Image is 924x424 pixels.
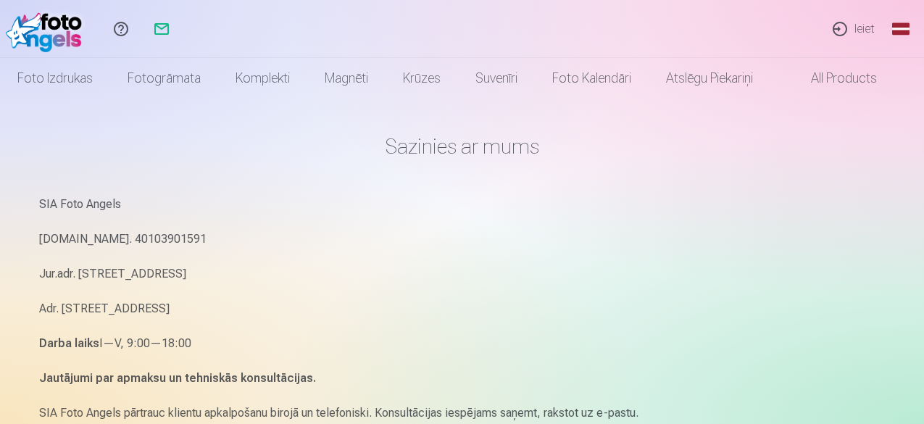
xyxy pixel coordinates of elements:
[110,58,218,99] a: Fotogrāmata
[39,371,316,385] strong: Jautājumi par apmaksu un tehniskās konsultācijas.
[458,58,535,99] a: Suvenīri
[39,403,886,423] p: SIA Foto Angels pārtrauc klientu apkalpošanu birojā un telefoniski. Konsultācijas iespējams saņem...
[39,229,886,249] p: [DOMAIN_NAME]. 40103901591
[39,264,886,284] p: Jur.adr. [STREET_ADDRESS]
[307,58,386,99] a: Magnēti
[535,58,649,99] a: Foto kalendāri
[386,58,458,99] a: Krūzes
[218,58,307,99] a: Komplekti
[39,299,886,319] p: Adr. [STREET_ADDRESS]
[39,336,99,350] strong: Darba laiks
[649,58,770,99] a: Atslēgu piekariņi
[770,58,894,99] a: All products
[39,133,886,159] h1: Sazinies ar mums
[39,194,886,215] p: SIA Foto Angels
[39,333,886,354] p: I—V, 9:00—18:00
[6,6,89,52] img: /fa1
